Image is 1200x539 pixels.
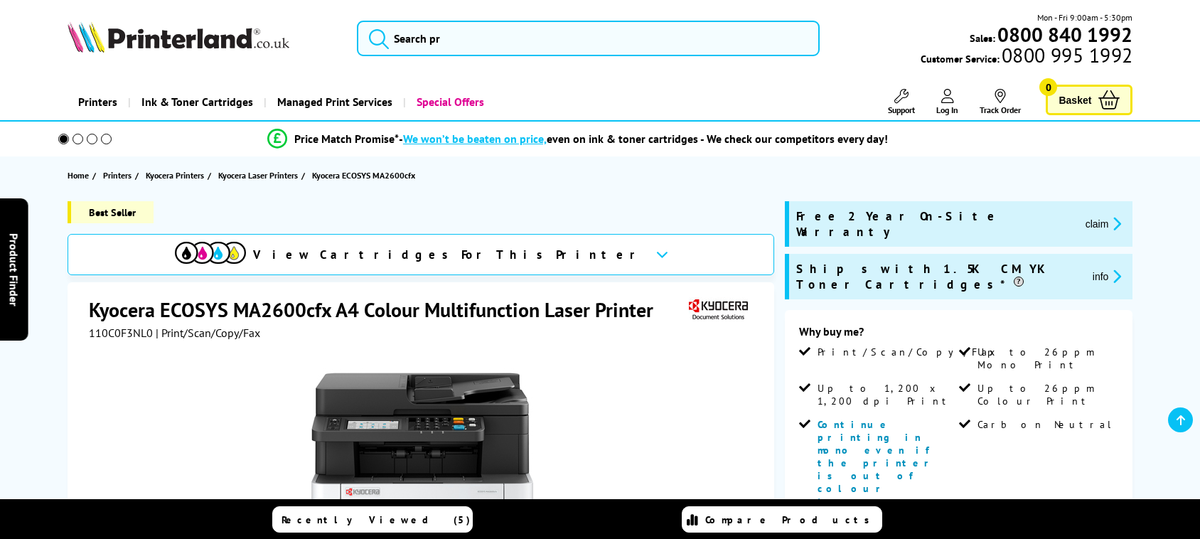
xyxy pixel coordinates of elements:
a: Special Offers [403,84,495,120]
span: Carbon Neutral [977,418,1113,431]
span: Kyocera Printers [146,168,204,183]
img: Printerland Logo [68,21,289,53]
span: Continue printing in mono even if the printer is out of colour toners [818,418,937,508]
span: Best Seller [68,201,154,223]
b: 0800 840 1992 [997,21,1132,48]
span: View Cartridges For This Printer [253,247,644,262]
a: Printers [103,168,135,183]
li: modal_Promise [38,127,1117,151]
a: Support [888,89,915,115]
img: View Cartridges [175,242,246,264]
a: Kyocera ECOSYS MA2600cfx [312,168,419,183]
button: promo-description [1081,215,1126,232]
span: Customer Service: [921,48,1132,65]
span: Up to 26ppm Mono Print [977,346,1115,371]
a: Compare Products [682,506,882,533]
input: Search pr [357,21,820,56]
div: - even on ink & toner cartridges - We check our competitors every day! [399,132,888,146]
span: Compare Products [705,513,877,526]
span: Free 2 Year On-Site Warranty [796,208,1074,240]
span: Up to 1,200 x 1,200 dpi Print [818,382,955,407]
a: Ink & Toner Cartridges [128,84,264,120]
span: Mon - Fri 9:00am - 5:30pm [1037,11,1132,24]
span: Price Match Promise* [294,132,399,146]
span: Support [888,105,915,115]
span: Home [68,168,89,183]
a: Kyocera Printers [146,168,208,183]
span: Recently Viewed (5) [282,513,471,526]
div: Why buy me? [799,324,1119,346]
a: Printerland Logo [68,21,339,55]
span: We won’t be beaten on price, [403,132,547,146]
span: Printers [103,168,132,183]
a: Printers [68,84,128,120]
a: Basket 0 [1046,85,1132,115]
span: Up to 26ppm Colour Print [977,382,1115,407]
span: Sales: [970,31,995,45]
img: Kyocera [685,297,751,323]
a: Track Order [980,89,1021,115]
span: | Print/Scan/Copy/Fax [156,326,260,340]
span: Basket [1059,90,1091,110]
a: Log In [936,89,958,115]
a: 0800 840 1992 [995,28,1132,41]
a: Managed Print Services [264,84,403,120]
span: Print/Scan/Copy/Fax [818,346,1000,358]
span: Product Finder [7,233,21,306]
span: 110C0F3NL0 [89,326,153,340]
span: 0 [1039,78,1057,96]
span: 0800 995 1992 [1000,48,1132,62]
h1: Kyocera ECOSYS MA2600cfx A4 Colour Multifunction Laser Printer [89,297,668,323]
span: Kyocera Laser Printers [218,168,298,183]
a: Kyocera Laser Printers [218,168,301,183]
span: Ink & Toner Cartridges [141,84,253,120]
a: Recently Viewed (5) [272,506,473,533]
button: promo-description [1088,268,1126,284]
span: Ships with 1.5K CMYK Toner Cartridges* [796,261,1081,292]
a: Home [68,168,92,183]
span: Kyocera ECOSYS MA2600cfx [312,168,415,183]
span: Log In [936,105,958,115]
